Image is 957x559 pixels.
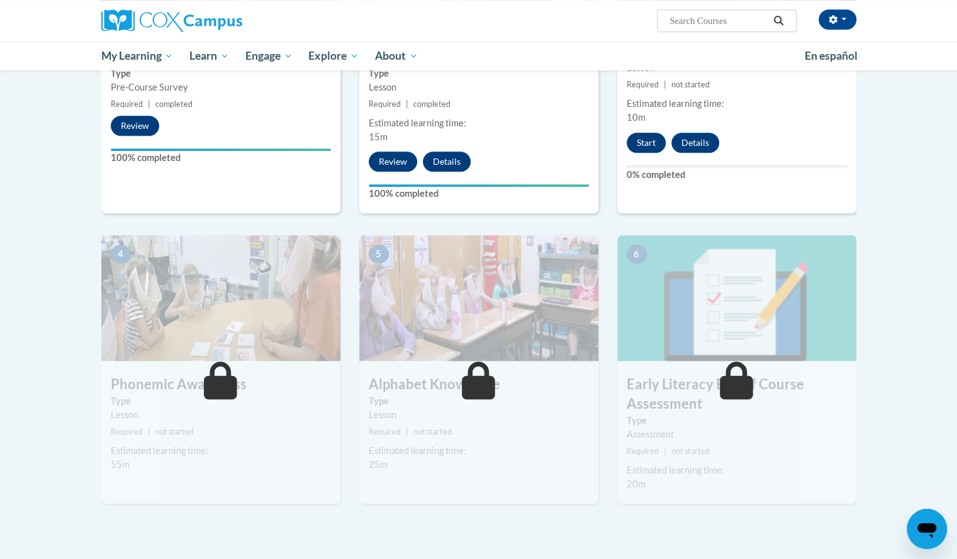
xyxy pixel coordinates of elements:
[617,235,856,361] img: Course Image
[627,97,847,111] div: Estimated learning time:
[627,463,847,477] div: Estimated learning time:
[406,427,408,436] span: |
[181,42,237,70] a: Learn
[82,42,875,70] div: Main menu
[797,43,866,69] a: En español
[101,48,173,64] span: My Learning
[111,151,331,165] label: 100% completed
[189,48,229,64] span: Learn
[101,375,340,394] h3: Phonemic Awareness
[101,235,340,361] img: Course Image
[111,116,159,136] button: Review
[671,446,710,456] span: not started
[359,235,598,361] img: Course Image
[369,408,589,422] div: Lesson
[413,427,452,436] span: not started
[369,245,389,263] span: 5
[111,67,331,80] label: Type
[819,9,856,30] button: Account Settings
[369,394,589,408] label: Type
[111,99,143,109] span: Required
[369,444,589,458] div: Estimated learning time:
[369,67,589,80] label: Type
[627,112,646,123] span: 10m
[111,459,130,470] span: 55m
[101,9,340,32] a: Cox Campus
[769,13,788,28] button: Search
[627,428,847,441] div: Assessment
[627,168,847,182] label: 0% completed
[369,427,401,436] span: Required
[671,133,719,153] button: Details
[300,42,367,70] a: Explore
[671,80,710,89] span: not started
[627,414,847,428] label: Type
[155,427,194,436] span: not started
[627,479,646,489] span: 20m
[617,375,856,414] h3: Early Literacy End of Course Assessment
[93,42,182,70] a: My Learning
[101,9,242,32] img: Cox Campus
[627,245,647,263] span: 6
[308,48,359,64] span: Explore
[155,99,193,109] span: completed
[423,152,471,172] button: Details
[907,509,947,549] iframe: Button to launch messaging window
[375,48,418,64] span: About
[111,444,331,458] div: Estimated learning time:
[627,80,659,89] span: Required
[805,49,858,62] span: En español
[627,133,666,153] button: Start
[111,80,331,94] div: Pre-Course Survey
[627,446,659,456] span: Required
[359,375,598,394] h3: Alphabet Knowledge
[369,80,589,94] div: Lesson
[367,42,426,70] a: About
[111,427,143,436] span: Required
[111,148,331,151] div: Your progress
[369,116,589,130] div: Estimated learning time:
[111,408,331,422] div: Lesson
[369,131,388,142] span: 15m
[111,394,331,408] label: Type
[369,152,417,172] button: Review
[406,99,408,109] span: |
[413,99,451,109] span: completed
[664,446,666,456] span: |
[237,42,301,70] a: Engage
[664,80,666,89] span: |
[245,48,293,64] span: Engage
[668,13,769,28] input: Search Courses
[148,427,150,436] span: |
[369,459,388,470] span: 25m
[111,245,131,263] span: 4
[148,99,150,109] span: |
[369,99,401,109] span: Required
[369,187,589,201] label: 100% completed
[369,184,589,187] div: Your progress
